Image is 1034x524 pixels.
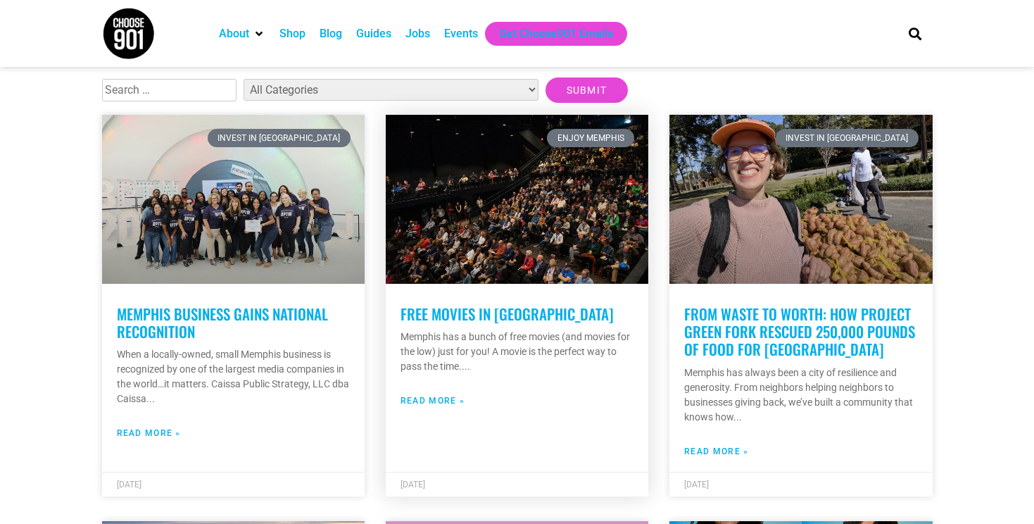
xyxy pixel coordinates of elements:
[279,25,305,42] a: Shop
[208,129,351,147] div: Invest in [GEOGRAPHIC_DATA]
[684,303,915,360] a: From waste to worth: How Project Green Fork rescued 250,000 pounds of food for [GEOGRAPHIC_DATA]
[405,25,430,42] a: Jobs
[117,480,141,489] span: [DATE]
[401,480,425,489] span: [DATE]
[684,366,917,425] p: Memphis has always been a city of resilience and generosity. From neighbors helping neighbors to ...
[320,25,342,42] a: Blog
[401,330,633,374] p: Memphis has a bunch of free movies (and movies for the low) just for you! A movie is the perfect ...
[903,22,926,45] div: Search
[386,115,648,284] a: A large, diverse audience seated in a dimly lit auditorium in Memphis, attentively facing a stage...
[684,480,709,489] span: [DATE]
[546,77,629,103] input: Submit
[684,445,748,458] a: Read more about From waste to worth: How Project Green Fork rescued 250,000 pounds of food for Me...
[219,25,249,42] a: About
[444,25,478,42] a: Events
[117,347,350,406] p: When a locally-owned, small Memphis business is recognized by one of the largest media companies ...
[102,79,237,101] input: Search …
[117,427,181,439] a: Read more about Memphis Business Gains National Recognition
[401,303,614,325] a: Free Movies in [GEOGRAPHIC_DATA]
[117,303,328,342] a: Memphis Business Gains National Recognition
[212,22,272,46] div: About
[401,394,465,407] a: Read more about Free Movies in Memphis
[547,129,634,147] div: Enjoy Memphis
[776,129,919,147] div: Invest in [GEOGRAPHIC_DATA]
[499,25,613,42] a: Get Choose901 Emails
[356,25,391,42] a: Guides
[212,22,885,46] nav: Main nav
